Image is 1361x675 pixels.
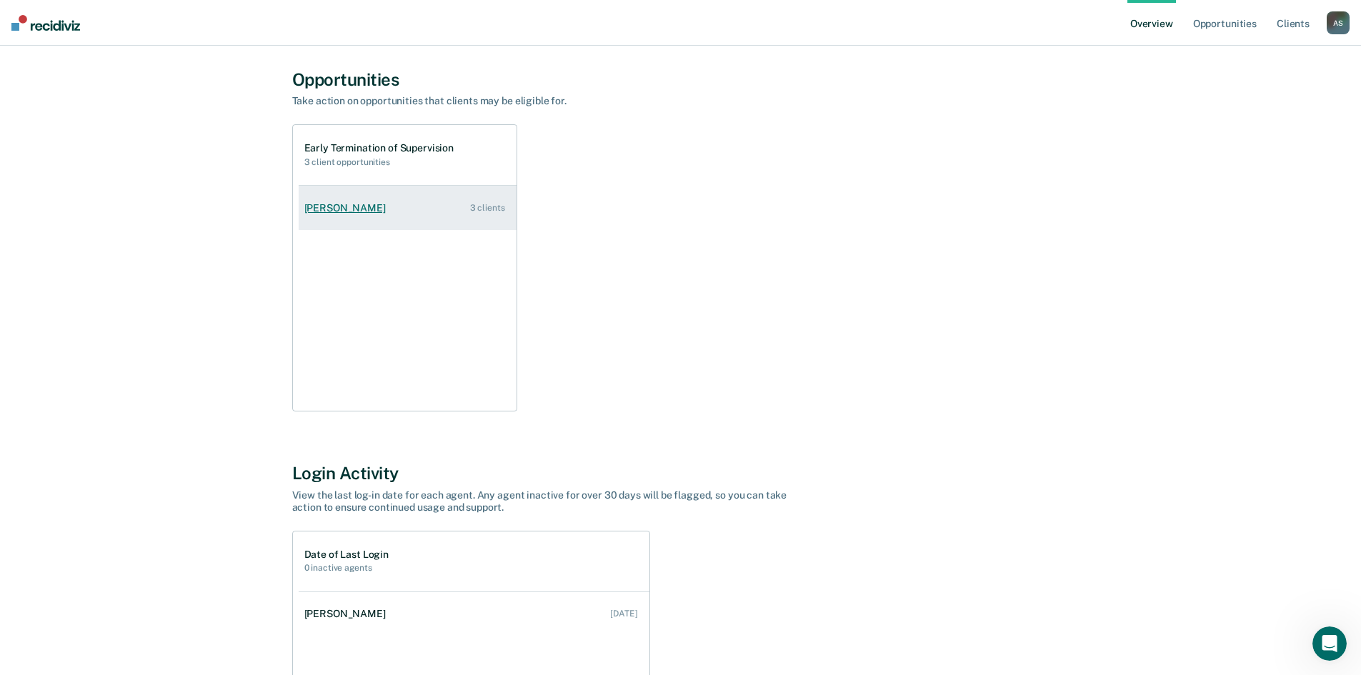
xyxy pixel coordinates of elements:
div: Take action on opportunities that clients may be eligible for. [292,95,792,107]
iframe: Intercom live chat [1312,626,1347,661]
div: View the last log-in date for each agent. Any agent inactive for over 30 days will be flagged, so... [292,489,792,514]
div: [PERSON_NAME] [304,608,392,620]
div: Login Activity [292,463,1070,484]
h2: 3 client opportunities [304,157,454,167]
div: A S [1327,11,1350,34]
a: [PERSON_NAME] 3 clients [299,188,517,229]
a: [PERSON_NAME] [DATE] [299,594,649,634]
img: Recidiviz [11,15,80,31]
h2: 0 inactive agents [304,563,389,573]
h1: Date of Last Login [304,549,389,561]
h1: Early Termination of Supervision [304,142,454,154]
div: 3 clients [470,203,505,213]
div: [DATE] [610,609,637,619]
div: [PERSON_NAME] [304,202,392,214]
button: AS [1327,11,1350,34]
div: Opportunities [292,69,1070,90]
